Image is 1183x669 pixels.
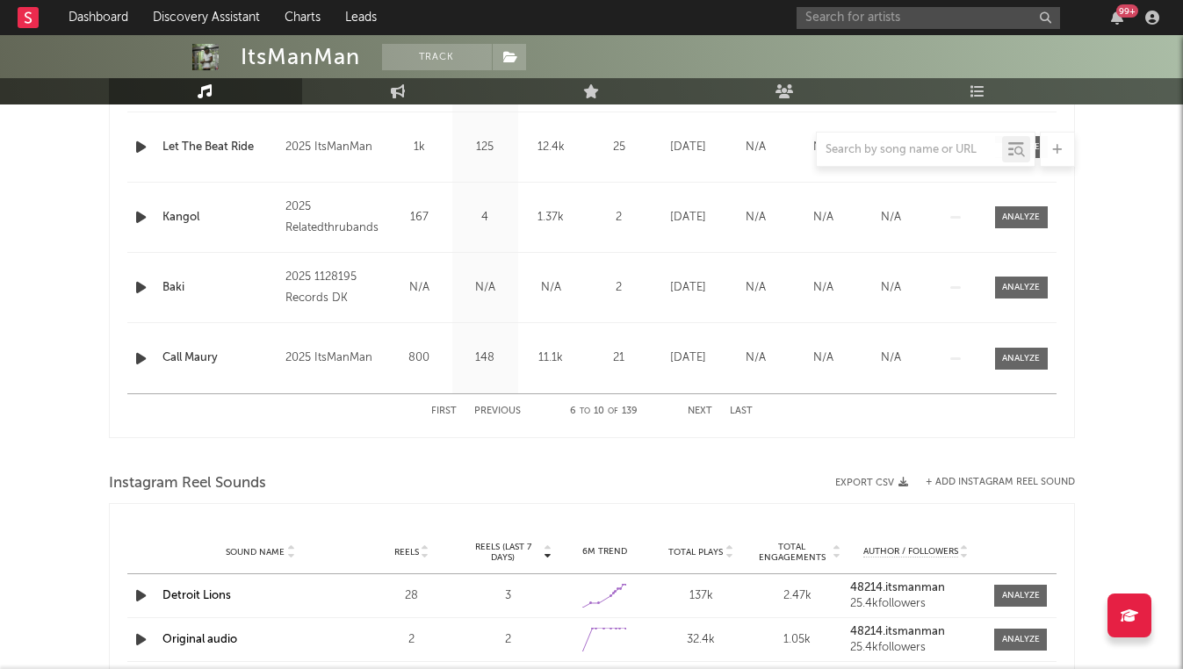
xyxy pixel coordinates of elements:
a: Kangol [162,209,278,227]
a: Call Maury [162,349,278,367]
div: 2 [465,631,552,649]
div: 32.4k [657,631,745,649]
div: 25.4k followers [850,642,982,654]
div: [DATE] [659,279,718,297]
div: 28 [368,587,456,605]
div: N/A [794,349,853,367]
button: + Add Instagram Reel Sound [926,478,1075,487]
div: 167 [391,209,448,227]
input: Search by song name or URL [817,143,1002,157]
a: Original audio [162,634,237,645]
div: N/A [862,279,920,297]
button: First [431,406,457,416]
div: N/A [523,279,580,297]
div: ItsManMan [241,44,360,70]
div: [DATE] [659,349,718,367]
div: 2.47k [754,587,841,605]
button: 99+ [1111,11,1123,25]
div: 25.4k followers [850,598,982,610]
div: N/A [794,279,853,297]
span: Reels (last 7 days) [465,542,542,563]
div: 11.1k [523,349,580,367]
div: 99 + [1116,4,1138,18]
strong: 48214.itsmanman [850,582,945,593]
a: 48214.itsmanman [850,626,982,638]
div: 6 10 139 [556,401,653,422]
div: N/A [726,279,785,297]
div: 2025 ItsManMan [285,348,381,369]
div: [DATE] [659,209,718,227]
div: N/A [726,349,785,367]
div: N/A [391,279,448,297]
div: + Add Instagram Reel Sound [908,478,1075,487]
div: 148 [457,349,514,367]
div: 1.05k [754,631,841,649]
span: Sound Name [226,547,285,557]
div: 6M Trend [561,545,649,558]
span: to [580,407,590,415]
a: Baki [162,279,278,297]
div: N/A [862,349,920,367]
span: Author / Followers [863,546,958,557]
button: Previous [474,406,521,416]
span: Total Plays [668,547,723,557]
span: of [608,407,618,415]
span: Reels [394,547,419,557]
div: 4 [457,209,514,227]
div: N/A [794,209,853,227]
div: 2 [588,209,650,227]
div: 2025 1128195 Records DK [285,267,381,309]
div: 800 [391,349,448,367]
div: 21 [588,349,650,367]
input: Search for artists [797,7,1060,29]
div: 2 [588,279,650,297]
span: Total Engagements [754,542,831,563]
button: Next [688,406,712,416]
div: N/A [862,209,920,227]
strong: 48214.itsmanman [850,626,945,637]
div: 1.37k [523,209,580,227]
div: N/A [726,209,785,227]
button: Export CSV [835,478,908,488]
a: 48214.itsmanman [850,582,982,594]
div: 2025 Relatedthrubands [285,197,381,239]
span: Instagram Reel Sounds [109,473,266,494]
div: N/A [457,279,514,297]
button: Track [382,44,492,70]
a: Detroit Lions [162,590,231,601]
div: 3 [465,587,552,605]
button: Last [730,406,753,416]
div: 137k [657,587,745,605]
div: 2 [368,631,456,649]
